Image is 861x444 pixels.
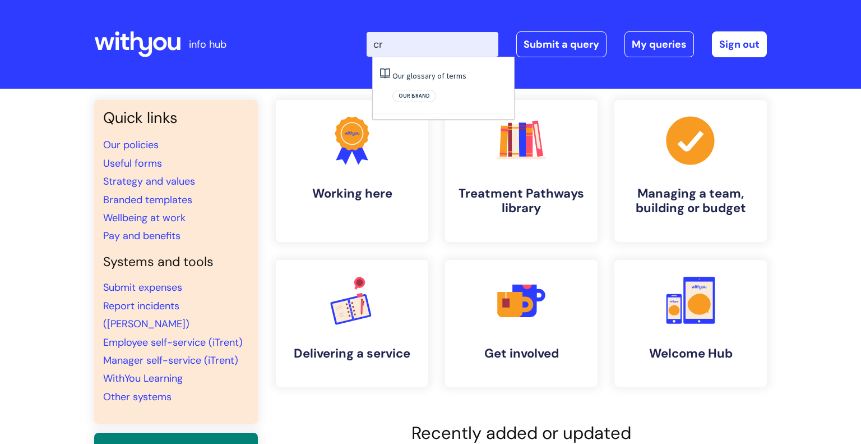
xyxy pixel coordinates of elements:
a: Submit expenses [103,281,182,294]
p: info hub [189,35,226,53]
a: Useful forms [103,157,162,170]
h2: Recently added or updated [276,423,767,443]
a: Welcome Hub [614,260,767,387]
a: Strategy and values [103,175,195,188]
a: My queries [624,31,694,57]
a: Pay and benefits [103,229,180,242]
a: Employee self-service (iTrent) [103,336,243,349]
h4: Welcome Hub [623,346,758,361]
a: Branded templates [103,193,192,207]
a: Other systems [103,390,172,404]
a: Delivering a service [276,260,428,387]
a: Our policies [103,138,159,152]
a: Managing a team, building or budget [614,100,767,242]
h4: Get involved [454,346,589,361]
h4: Working here [285,186,419,201]
a: WithYou Learning [103,372,183,385]
h4: Treatment Pathways library [454,186,589,216]
a: Working here [276,100,428,242]
a: Submit a query [516,31,607,57]
a: Get involved [445,260,598,387]
h4: Managing a team, building or budget [623,186,758,216]
input: Search [367,32,498,57]
h3: Quick links [103,109,249,127]
a: Report incidents ([PERSON_NAME]) [103,299,189,331]
a: Our glossary of terms [392,71,466,81]
span: Our brand [392,90,436,102]
h4: Delivering a service [285,346,419,361]
a: Wellbeing at work [103,211,186,225]
a: Manager self-service (iTrent) [103,354,238,367]
div: | - [367,31,767,57]
a: Sign out [712,31,767,57]
a: Treatment Pathways library [445,100,598,242]
h4: Systems and tools [103,254,249,270]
